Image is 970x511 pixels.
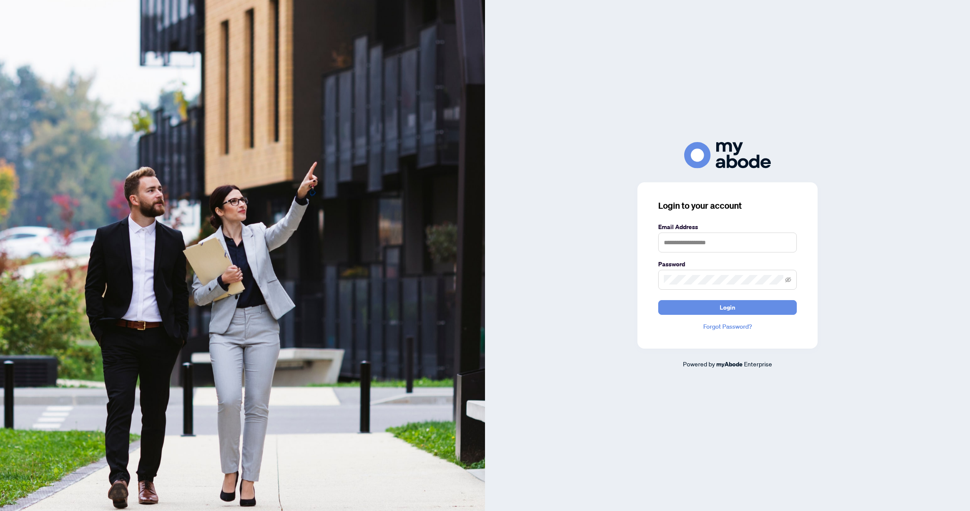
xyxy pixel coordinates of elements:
[684,142,771,168] img: ma-logo
[658,322,797,331] a: Forgot Password?
[720,301,735,314] span: Login
[785,277,791,283] span: eye-invisible
[658,200,797,212] h3: Login to your account
[658,300,797,315] button: Login
[658,222,797,232] label: Email Address
[683,360,715,368] span: Powered by
[744,360,772,368] span: Enterprise
[716,359,743,369] a: myAbode
[658,259,797,269] label: Password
